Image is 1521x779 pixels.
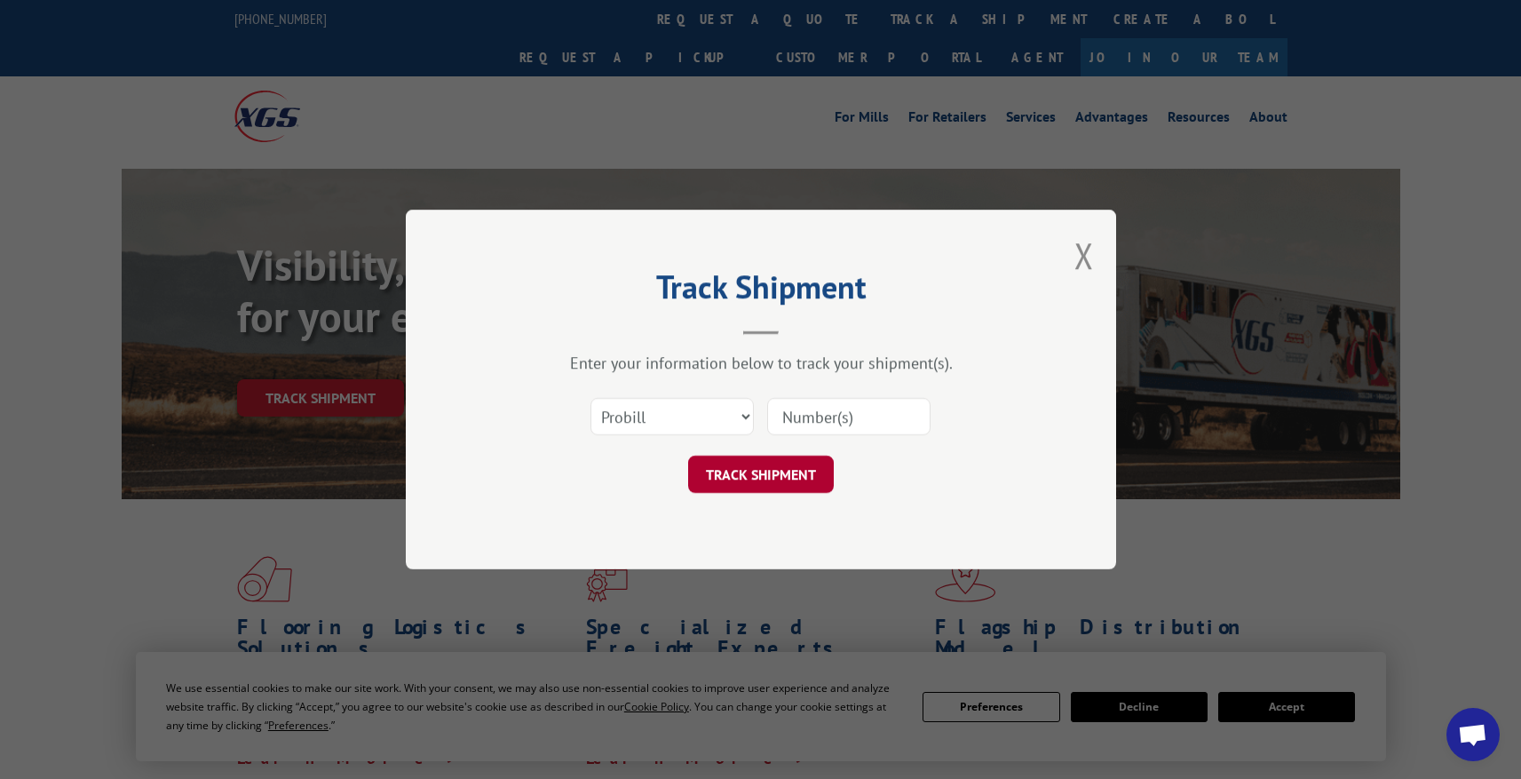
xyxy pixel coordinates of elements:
[1074,232,1094,279] button: Close modal
[1446,708,1500,761] div: Open chat
[767,398,931,435] input: Number(s)
[495,274,1027,308] h2: Track Shipment
[495,353,1027,373] div: Enter your information below to track your shipment(s).
[688,456,834,493] button: TRACK SHIPMENT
